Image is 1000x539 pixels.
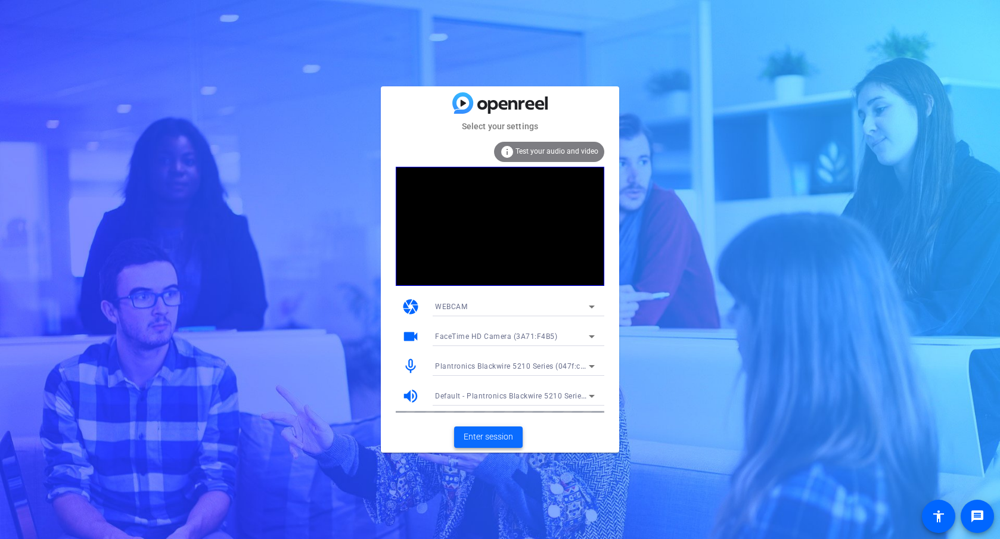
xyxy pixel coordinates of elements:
mat-icon: info [500,145,514,159]
img: blue-gradient.svg [452,92,548,113]
mat-icon: mic_none [402,357,420,375]
span: WEBCAM [435,303,467,311]
mat-icon: camera [402,298,420,316]
span: Default - Plantronics Blackwire 5210 Series (047f:c054) [435,391,628,400]
mat-card-subtitle: Select your settings [381,120,619,133]
mat-icon: volume_up [402,387,420,405]
span: Enter session [464,431,513,443]
span: Plantronics Blackwire 5210 Series (047f:c054) [435,361,597,370]
mat-icon: message [970,509,985,524]
span: FaceTime HD Camera (3A71:F4B5) [435,332,557,341]
span: Test your audio and video [515,147,598,155]
mat-icon: videocam [402,328,420,345]
button: Enter session [454,426,523,448]
mat-icon: accessibility [931,509,946,524]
